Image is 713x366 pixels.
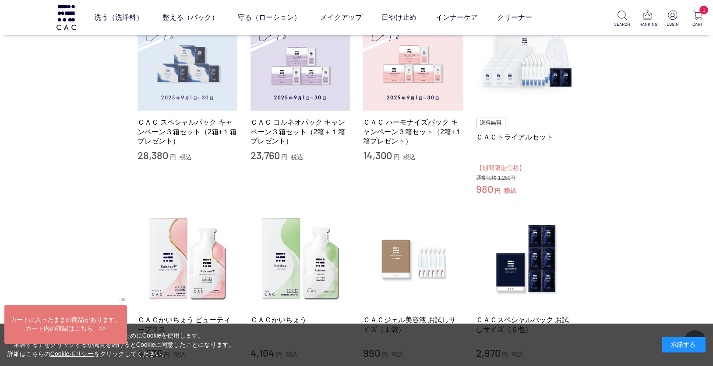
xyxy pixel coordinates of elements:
a: ＣＡＣかいちょう [251,315,350,324]
img: ＣＡＣかいちょう [251,209,350,309]
span: 14,300 [363,149,392,161]
a: 日やけ止め [381,5,417,30]
img: ＣＡＣかいちょう ビューティープラス [138,209,237,309]
p: LOGIN [664,21,681,28]
span: 税込 [403,153,416,160]
img: ＣＡＣトライアルセット [476,11,576,111]
span: 税込 [504,187,516,194]
span: 28,380 [138,149,168,161]
a: 1 CART [690,10,706,28]
p: SEARCH [614,21,630,28]
a: 整える（パック） [162,5,219,30]
span: 23,760 [251,149,280,161]
a: ＣＡＣジェル美容液 お試しサイズ（１袋） [363,315,463,334]
a: LOGIN [664,10,681,28]
a: メイクアップ [320,5,362,30]
p: CART [690,21,706,28]
img: logo [55,5,77,30]
img: ＣＡＣジェル美容液 お試しサイズ（１袋） [363,209,463,309]
span: 税込 [291,153,303,160]
span: 税込 [180,153,192,160]
a: ＣＡＣスペシャルパック お試しサイズ（６包） [476,315,576,334]
a: SEARCH [614,10,630,28]
span: 円 [170,153,176,160]
a: 洗う（洗浄料） [94,5,143,30]
a: クリーナー [497,5,532,30]
p: RANKING [639,21,656,28]
img: ＣＡＣスペシャルパック お試しサイズ（６包） [476,209,576,309]
a: Cookieポリシー [50,350,94,357]
a: ＣＡＣトライアルセット [476,132,576,142]
span: 円 [394,153,400,160]
img: 送料無料 [476,118,506,128]
a: ＣＡＣ ハーモナイズパック キャンペーン３箱セット（2箱+１箱プレゼント） [363,118,463,146]
span: 1 [699,6,708,14]
div: 通常価格 1,280円 [476,175,576,182]
div: 【期間限定価格】 [476,163,576,173]
div: 承諾する [662,337,706,352]
a: ＣＡＣ スペシャルパック キャンペーン３箱セット（2箱+１箱プレゼント） [138,118,237,146]
span: 円 [281,153,287,160]
a: 守る（ローション） [238,5,301,30]
a: ＣＡＣ コルネオパック キャンペーン３箱セット（2箱＋１箱プレゼント） [251,118,350,146]
a: ＣＡＣかいちょう ビューティープラス [138,315,237,334]
span: 円 [494,187,501,194]
a: RANKING [639,10,656,28]
img: ＣＡＣ スペシャルパック キャンペーン３箱セット（2箱+１箱プレゼント） [138,11,237,111]
a: インナーケア [436,5,478,30]
img: ＣＡＣ ハーモナイズパック キャンペーン３箱セット（2箱+１箱プレゼント） [363,11,463,111]
img: ＣＡＣ コルネオパック キャンペーン３箱セット（2箱＋１箱プレゼント） [251,11,350,111]
span: 980 [476,182,493,195]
